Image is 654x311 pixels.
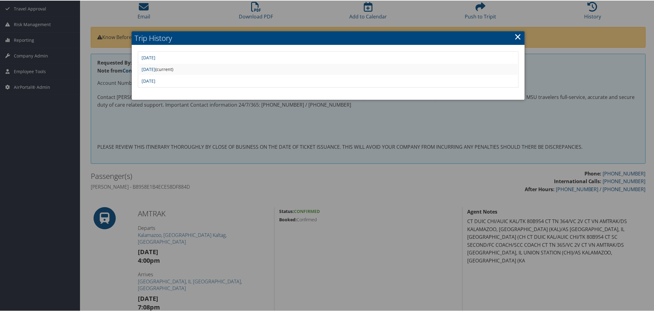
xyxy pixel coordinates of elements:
[142,54,156,60] a: [DATE]
[142,77,156,83] a: [DATE]
[132,31,525,44] h2: Trip History
[139,63,518,74] td: (current)
[142,66,156,72] a: [DATE]
[514,30,521,42] a: ×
